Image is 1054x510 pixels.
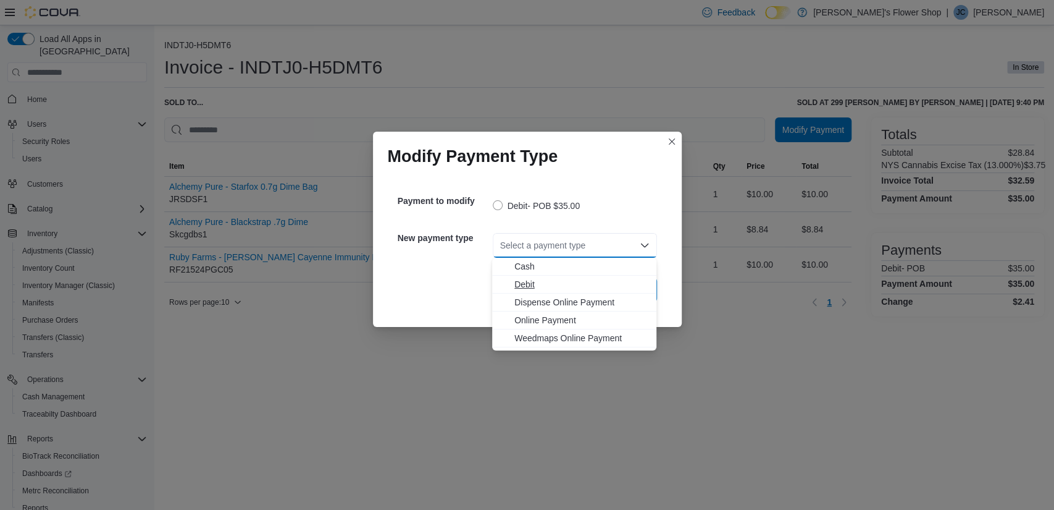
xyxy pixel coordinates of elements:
button: Cash [492,258,656,276]
button: Debit [492,276,656,294]
span: Weedmaps Online Payment [514,332,649,344]
span: Debit [514,278,649,291]
button: Closes this modal window [664,134,679,149]
button: Weedmaps Online Payment [492,329,656,347]
button: Online Payment [492,312,656,329]
label: Debit- POB $35.00 [493,198,580,213]
span: Online Payment [514,314,649,326]
h5: Payment to modify [398,189,490,213]
button: Dispense Online Payment [492,294,656,312]
h1: Modify Payment Type [388,147,558,166]
button: Close list of options [640,240,650,250]
div: Choose from the following options [492,258,656,347]
h5: New payment type [398,226,490,250]
span: Dispense Online Payment [514,296,649,308]
input: Accessible screen reader label [500,238,501,253]
span: Cash [514,260,649,273]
